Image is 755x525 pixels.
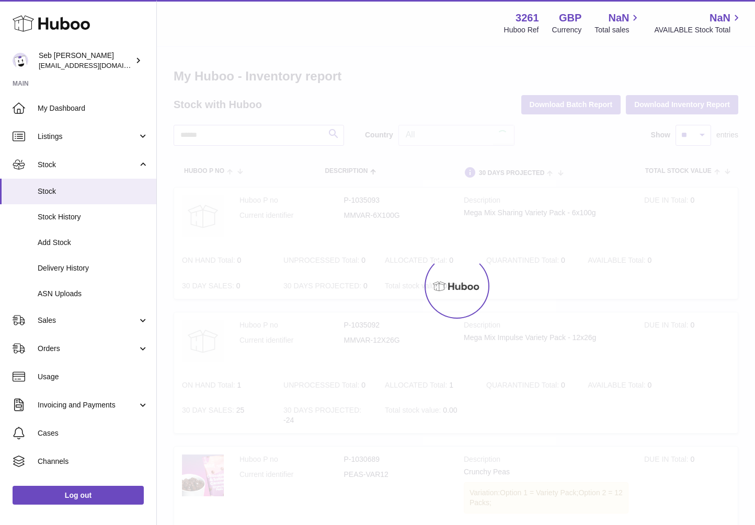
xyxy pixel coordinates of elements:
[594,25,641,35] span: Total sales
[654,25,742,35] span: AVAILABLE Stock Total
[504,25,539,35] div: Huboo Ref
[38,428,148,438] span: Cases
[13,486,144,505] a: Log out
[710,11,730,25] span: NaN
[38,400,138,410] span: Invoicing and Payments
[552,25,582,35] div: Currency
[38,160,138,170] span: Stock
[654,11,742,35] a: NaN AVAILABLE Stock Total
[38,344,138,354] span: Orders
[559,11,581,25] strong: GBP
[38,186,148,196] span: Stock
[38,289,148,299] span: ASN Uploads
[516,11,539,25] strong: 3261
[38,263,148,273] span: Delivery History
[38,103,148,113] span: My Dashboard
[38,372,148,382] span: Usage
[38,212,148,222] span: Stock History
[608,11,629,25] span: NaN
[13,53,28,68] img: ecom@bravefoods.co.uk
[38,238,148,248] span: Add Stock
[594,11,641,35] a: NaN Total sales
[38,132,138,142] span: Listings
[39,51,133,71] div: Seb [PERSON_NAME]
[38,457,148,466] span: Channels
[38,316,138,325] span: Sales
[39,61,154,69] span: [EMAIL_ADDRESS][DOMAIN_NAME]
